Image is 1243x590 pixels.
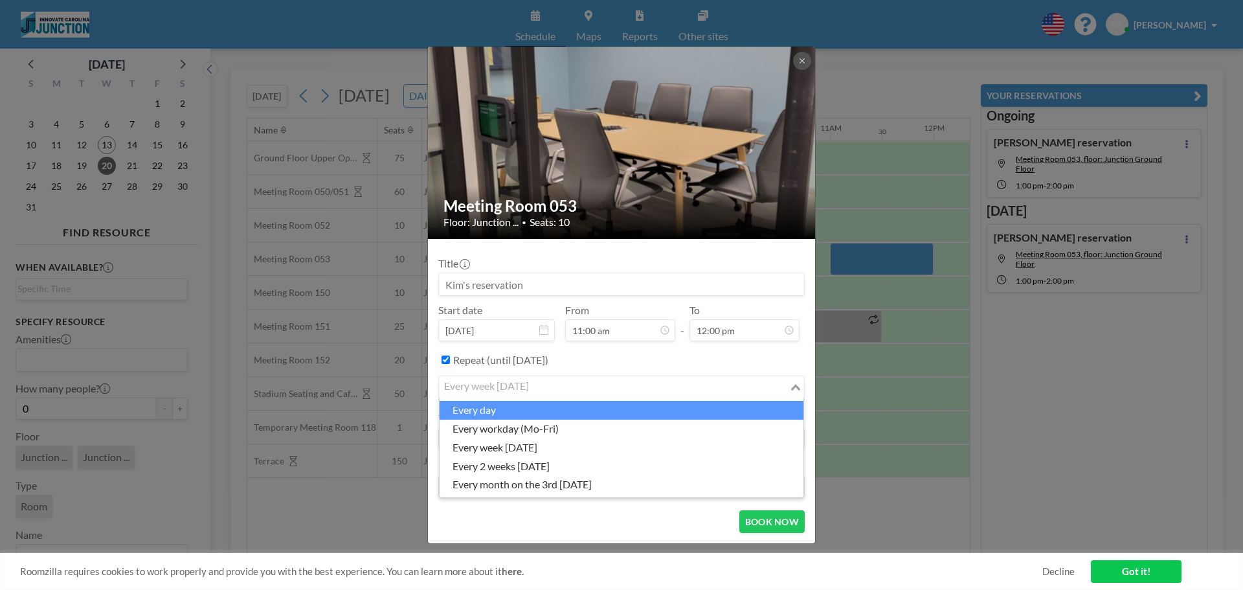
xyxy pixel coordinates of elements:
[1091,560,1181,583] a: Got it!
[20,565,1042,578] span: Roomzilla requires cookies to work properly and provide you with the best experience. You can lea...
[438,257,469,270] label: Title
[530,216,570,229] span: Seats: 10
[440,457,803,476] li: every 2 weeks [DATE]
[428,45,816,240] img: 537.jpg
[453,354,548,367] label: Repeat (until [DATE])
[443,196,801,216] h2: Meeting Room 053
[440,401,803,420] li: every day
[1042,565,1075,578] a: Decline
[443,216,519,229] span: Floor: Junction ...
[522,218,526,227] span: •
[502,565,524,577] a: here.
[739,510,805,533] button: BOOK NOW
[440,438,803,457] li: every week [DATE]
[438,460,515,473] label: Meeting Purpose
[438,412,584,425] label: Team/Company Name (required)
[680,308,684,337] span: -
[438,304,482,317] label: Start date
[439,273,804,295] input: Kim's reservation
[689,304,700,317] label: To
[440,420,803,438] li: every workday (Mo-Fri)
[440,379,788,396] input: Search for option
[565,304,589,317] label: From
[440,475,803,494] li: every month on the 3rd [DATE]
[439,376,804,398] div: Search for option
